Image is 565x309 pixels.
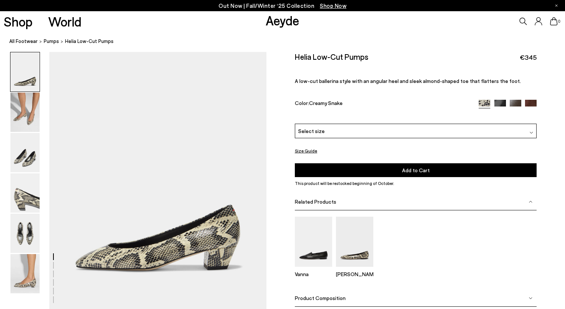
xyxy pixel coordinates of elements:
[266,12,299,28] a: Aeyde
[295,78,537,84] p: A low-cut ballerina style with an angular heel and sleek almond-shaped toe that flatters the foot.
[65,37,114,45] span: Helia Low-Cut Pumps
[9,31,565,52] nav: breadcrumb
[295,217,332,266] img: Vanna Almond-Toe Loafers
[295,271,332,277] p: Vanna
[558,19,561,24] span: 0
[320,2,346,9] span: Navigate to /collections/new-in
[4,15,33,28] a: Shop
[529,200,532,204] img: svg%3E
[295,100,471,108] div: Color:
[219,1,346,10] p: Out Now | Fall/Winter ‘25 Collection
[309,100,343,106] span: Creamy Snake
[550,17,558,25] a: 0
[336,262,373,277] a: Ellie Almond-Toe Flats [PERSON_NAME]
[9,37,38,45] a: All Footwear
[295,262,332,277] a: Vanna Almond-Toe Loafers Vanna
[48,15,81,28] a: World
[44,37,59,45] a: pumps
[44,38,59,44] span: pumps
[295,180,537,187] p: This product will be restocked beginning of October.
[295,163,537,177] button: Add to Cart
[520,53,537,62] span: €345
[10,254,40,293] img: Helia Low-Cut Pumps - Image 6
[295,52,368,61] h2: Helia Low-Cut Pumps
[529,296,532,300] img: svg%3E
[336,217,373,266] img: Ellie Almond-Toe Flats
[10,93,40,132] img: Helia Low-Cut Pumps - Image 2
[530,131,533,135] img: svg%3E
[402,167,430,173] span: Add to Cart
[295,146,317,155] button: Size Guide
[295,295,346,301] span: Product Composition
[336,271,373,277] p: [PERSON_NAME]
[298,127,325,135] span: Select size
[10,52,40,92] img: Helia Low-Cut Pumps - Image 1
[295,198,336,205] span: Related Products
[10,173,40,213] img: Helia Low-Cut Pumps - Image 4
[10,133,40,172] img: Helia Low-Cut Pumps - Image 3
[10,214,40,253] img: Helia Low-Cut Pumps - Image 5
